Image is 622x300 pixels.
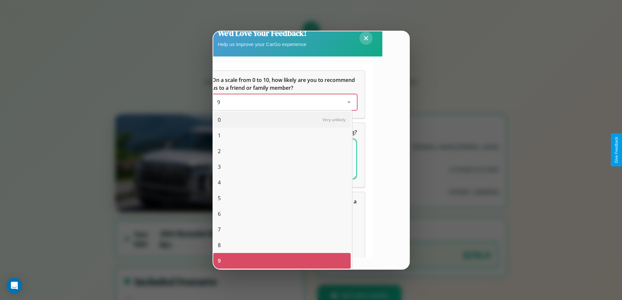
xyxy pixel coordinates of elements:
[218,226,221,233] span: 7
[212,129,357,136] span: What can we do to make your experience more satisfying?
[218,241,221,249] span: 8
[213,159,351,175] div: 3
[212,94,357,110] div: On a scale from 0 to 10, how likely are you to recommend us to a friend or family member?
[218,210,221,218] span: 6
[204,71,365,118] div: On a scale from 0 to 10, how likely are you to recommend us to a friend or family member?
[218,28,307,39] h2: We'd Love Your Feedback!
[217,99,220,106] span: 9
[218,179,221,186] span: 4
[614,137,619,163] div: Give Feedback
[213,269,351,284] div: 10
[218,132,221,139] span: 1
[218,116,221,124] span: 0
[218,147,221,155] span: 2
[212,76,357,92] h5: On a scale from 0 to 10, how likely are you to recommend us to a friend or family member?
[213,175,351,190] div: 4
[212,198,358,213] span: Which of the following features do you value the most in a vehicle?
[323,117,345,122] span: Very unlikely
[213,143,351,159] div: 2
[213,190,351,206] div: 5
[213,237,351,253] div: 8
[213,222,351,237] div: 7
[213,112,351,128] div: 0
[218,40,307,49] p: Help us improve your CarGo experience
[213,253,351,269] div: 9
[218,163,221,171] span: 3
[218,194,221,202] span: 5
[7,278,22,293] div: Open Intercom Messenger
[212,76,356,91] span: On a scale from 0 to 10, how likely are you to recommend us to a friend or family member?
[218,257,221,265] span: 9
[213,206,351,222] div: 6
[213,128,351,143] div: 1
